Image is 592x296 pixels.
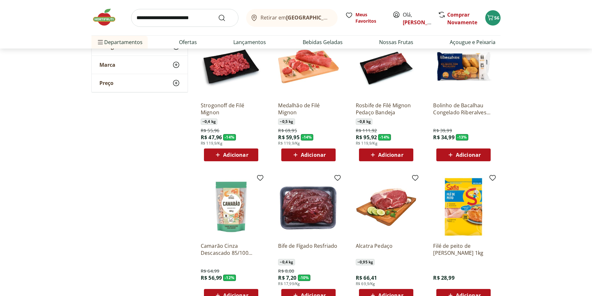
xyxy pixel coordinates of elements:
img: Hortifruti [91,8,123,27]
span: Retirar em [261,15,331,20]
a: Bebidas Geladas [303,38,343,46]
span: R$ 95,92 [356,134,377,141]
a: Strogonoff de Filé Mignon [201,102,261,116]
span: - 13 % [456,134,469,140]
span: R$ 119,9/Kg [278,141,300,146]
button: Retirar em[GEOGRAPHIC_DATA]/[GEOGRAPHIC_DATA] [246,9,338,27]
span: - 14 % [223,134,236,140]
span: R$ 39,99 [433,127,452,134]
span: R$ 28,99 [433,274,454,281]
span: R$ 59,95 [278,134,299,141]
b: [GEOGRAPHIC_DATA]/[GEOGRAPHIC_DATA] [286,14,394,21]
span: Meus Favoritos [355,11,385,24]
span: R$ 8,00 [278,268,294,274]
span: Marca [99,62,115,68]
img: Bife de Fígado Resfriado [278,177,339,237]
button: Carrinho [485,10,501,26]
img: Rosbife de Filé Mignon Pedaço Bandeja [356,36,417,97]
span: Departamentos [97,34,143,50]
button: Menu [97,34,104,50]
button: Marca [92,56,188,74]
span: - 12 % [223,275,236,281]
img: Camarão Cinza Descascado 85/100 Congelado Natural Da Terra 400g [201,177,261,237]
a: Bife de Fígado Resfriado [278,242,339,256]
img: Filé de peito de frango Sadia 1kg [433,177,494,237]
span: R$ 69,95 [278,127,297,134]
span: Adicionar [456,152,481,157]
button: Submit Search [218,14,233,22]
span: R$ 64,99 [201,268,219,274]
span: R$ 7,20 [278,274,296,281]
span: - 10 % [298,275,311,281]
a: [PERSON_NAME] [403,19,444,26]
a: Meus Favoritos [345,11,385,24]
span: ~ 0,8 kg [356,118,372,125]
input: search [131,9,238,27]
span: ~ 0,5 kg [278,118,295,125]
span: Olá, [403,11,431,26]
span: - 14 % [301,134,314,140]
button: Adicionar [204,148,258,161]
a: Bolinho de Bacalhau Congelado Riberalves 300g [433,102,494,116]
span: 56 [494,15,499,21]
img: Alcatra Pedaço [356,177,417,237]
span: R$ 47,96 [201,134,222,141]
span: R$ 17,99/Kg [278,281,300,286]
span: R$ 55,96 [201,127,219,134]
button: Preço [92,74,188,92]
img: Strogonoff de Filé Mignon [201,36,261,97]
span: R$ 119,9/Kg [356,141,378,146]
a: Nossas Frutas [379,38,413,46]
a: Lançamentos [233,38,266,46]
a: Medalhão de Filé Mignon [278,102,339,116]
span: ~ 0,95 kg [356,259,375,265]
img: Bolinho de Bacalhau Congelado Riberalves 300g [433,36,494,97]
span: ~ 0,4 kg [201,118,217,125]
a: Alcatra Pedaço [356,242,417,256]
a: Açougue e Peixaria [450,38,495,46]
span: R$ 119,9/Kg [201,141,222,146]
button: Adicionar [359,148,413,161]
a: Ofertas [179,38,197,46]
span: - 14 % [378,134,391,140]
a: Rosbife de Filé Mignon Pedaço Bandeja [356,102,417,116]
span: R$ 111,92 [356,127,377,134]
span: Adicionar [301,152,326,157]
span: ~ 0,4 kg [278,259,295,265]
button: Adicionar [281,148,336,161]
span: Adicionar [378,152,403,157]
span: Adicionar [223,152,248,157]
span: R$ 34,99 [433,134,454,141]
span: R$ 66,41 [356,274,377,281]
span: R$ 69,9/Kg [356,281,375,286]
a: Comprar Novamente [447,11,477,26]
span: R$ 56,99 [201,274,222,281]
span: Preço [99,80,113,86]
a: Filé de peito de [PERSON_NAME] 1kg [433,242,494,256]
a: Camarão Cinza Descascado 85/100 Congelado Natural Da Terra 400g [201,242,261,256]
img: Medalhão de Filé Mignon [278,36,339,97]
button: Adicionar [436,148,491,161]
